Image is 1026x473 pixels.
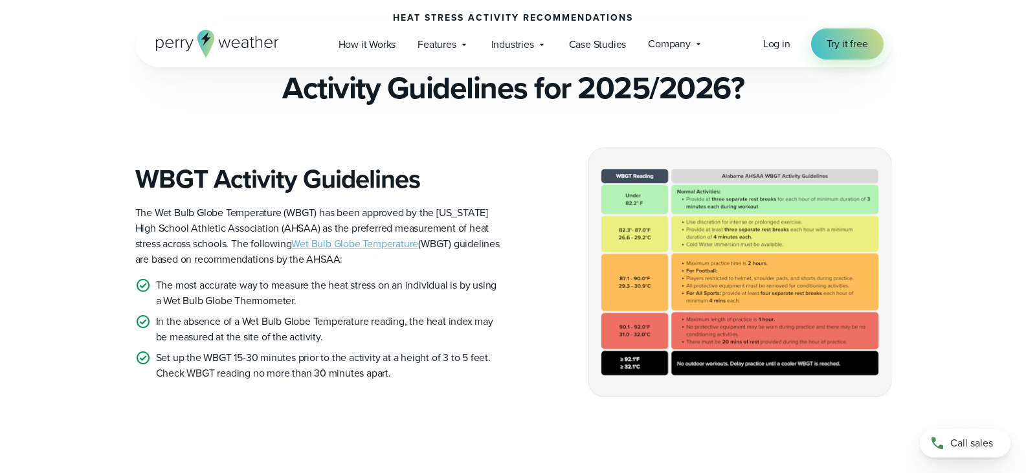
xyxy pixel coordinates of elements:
[393,13,633,23] h4: Heat Stress Activity Recommendations
[156,314,503,345] p: In the absence of a Wet Bulb Globe Temperature reading, the heat index may be measured at the sit...
[569,37,627,52] span: Case Studies
[763,36,790,51] span: Log in
[156,350,503,381] p: Set up the WBGT 15-30 minutes prior to the activity at a height of 3 to 5 feet. Check WBGT readin...
[950,435,993,451] span: Call sales
[135,205,503,267] p: The Wet Bulb Globe Temperature (WBGT) has been approved by the [US_STATE] High School Athletic As...
[811,28,884,60] a: Try it free
[491,37,534,52] span: Industries
[589,148,891,396] img: Alabama WBGT
[135,34,891,106] h2: What are the AHSAA Heat Stress Activity Guidelines for 2025/2026?
[920,429,1010,457] a: Call sales
[558,31,638,58] a: Case Studies
[135,164,503,195] h3: WBGT Activity Guidelines
[339,37,396,52] span: How it Works
[648,36,691,52] span: Company
[827,36,868,52] span: Try it free
[328,31,407,58] a: How it Works
[291,236,418,251] a: Wet Bulb Globe Temperature
[156,278,503,309] p: The most accurate way to measure the heat stress on an individual is by using a Wet Bulb Globe Th...
[418,37,456,52] span: Features
[763,36,790,52] a: Log in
